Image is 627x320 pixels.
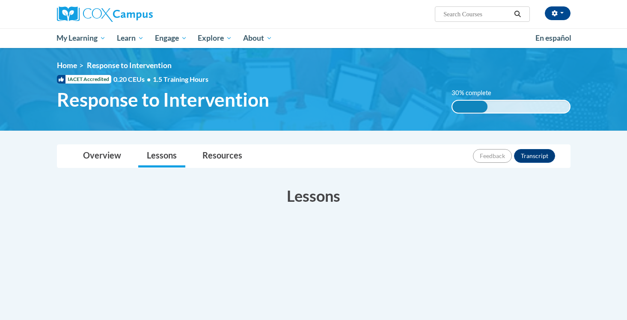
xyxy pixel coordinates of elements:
a: My Learning [51,28,112,48]
span: Engage [155,33,187,43]
span: 0.20 CEUs [113,75,153,84]
span: Learn [117,33,144,43]
span: • [147,75,151,83]
span: IACET Accredited [57,75,111,84]
a: Resources [194,145,251,167]
a: Explore [192,28,238,48]
a: Engage [149,28,193,48]
div: Main menu [44,28,583,48]
a: About [238,28,278,48]
a: En español [530,29,577,47]
div: 30% complete [452,101,487,113]
span: 1.5 Training Hours [153,75,208,83]
span: Explore [198,33,232,43]
button: Transcript [514,149,555,163]
input: Search Courses [443,9,511,19]
a: Learn [111,28,149,48]
span: My Learning [56,33,106,43]
button: Account Settings [545,6,571,20]
a: Cox Campus [57,6,220,22]
a: Overview [74,145,130,167]
a: Home [57,61,77,70]
label: 30% complete [452,88,501,98]
a: Lessons [138,145,185,167]
span: Response to Intervention [87,61,172,70]
span: Response to Intervention [57,88,269,111]
span: About [243,33,272,43]
h3: Lessons [57,185,571,206]
button: Search [511,9,524,19]
span: En español [535,33,571,42]
img: Cox Campus [57,6,153,22]
button: Feedback [473,149,512,163]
